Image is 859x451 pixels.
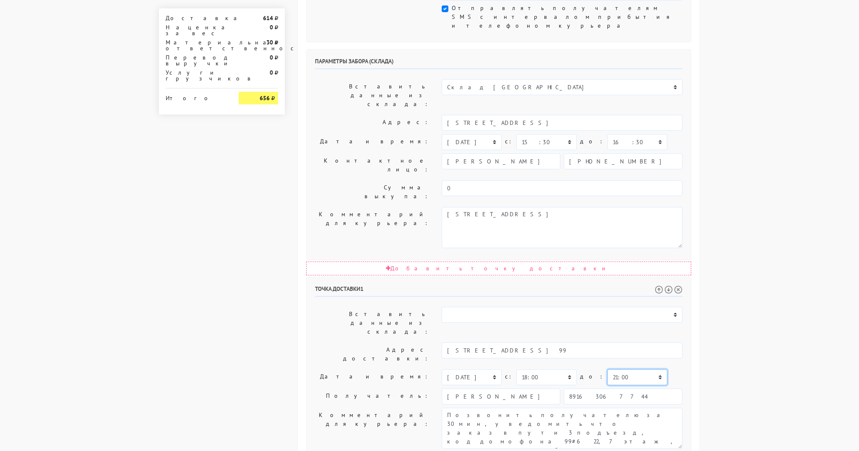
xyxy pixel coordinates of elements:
[159,54,232,66] div: Перевод выручки
[505,369,513,384] label: c:
[580,134,604,149] label: до:
[309,180,435,204] label: Сумма выкупа:
[266,39,273,46] strong: 30
[159,24,232,36] div: Наценка за вес
[309,342,435,366] label: Адрес доставки:
[166,92,226,101] div: Итого
[270,54,273,61] strong: 0
[270,69,273,76] strong: 0
[452,4,682,30] label: Отправлять получателям SMS с интервалом прибытия и телефоном курьера
[309,153,435,177] label: Контактное лицо:
[564,389,682,404] input: Телефон
[309,207,435,248] label: Комментарий для курьера:
[564,153,682,169] input: Телефон
[309,307,435,339] label: Вставить данные из склада:
[309,79,435,111] label: Вставить данные из склада:
[309,389,435,404] label: Получатель:
[360,285,364,293] span: 1
[315,285,682,297] h6: Точка доставки
[442,207,682,248] textarea: [STREET_ADDRESS]
[315,58,682,69] h6: Параметры забора (склада)
[159,70,232,81] div: Услуги грузчиков
[442,408,682,449] textarea: Позвонить получателю за 30 мин, уведомить что заказ в пути 3 подъезд, код домофона 99#622, 7 этаж...
[309,369,435,385] label: Дата и время:
[159,39,232,51] div: Материальная ответственность
[309,115,435,131] label: Адрес:
[159,15,232,21] div: Доставка
[263,14,273,22] strong: 614
[306,262,691,275] div: Добавить точку доставки
[270,23,273,31] strong: 0
[505,134,513,149] label: c:
[309,408,435,449] label: Комментарий для курьера:
[442,389,560,404] input: Имя
[580,369,604,384] label: до:
[260,94,270,102] strong: 656
[309,134,435,150] label: Дата и время:
[442,153,560,169] input: Имя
